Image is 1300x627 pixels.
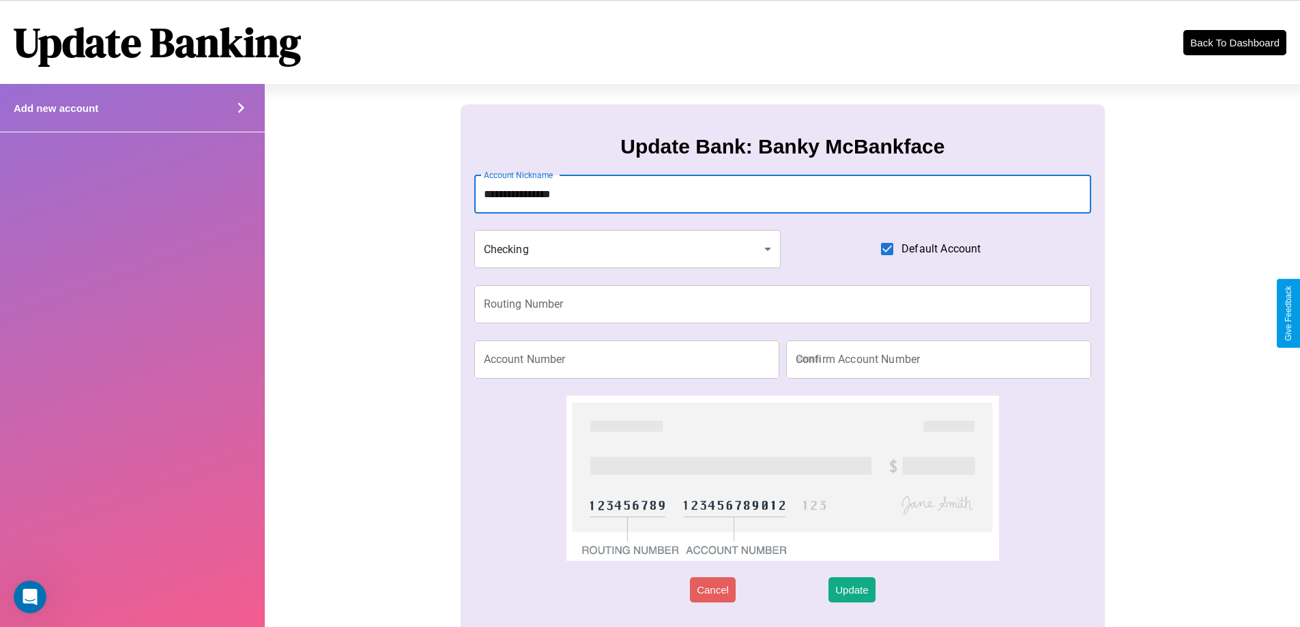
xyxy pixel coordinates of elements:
h4: Add new account [14,102,98,114]
div: Give Feedback [1284,286,1293,341]
iframe: Intercom live chat [14,581,46,613]
button: Back To Dashboard [1183,30,1286,55]
span: Default Account [901,241,981,257]
img: check [566,396,998,561]
button: Cancel [690,577,736,602]
div: Checking [474,230,781,268]
h1: Update Banking [14,14,301,70]
h3: Update Bank: Banky McBankface [620,135,944,158]
button: Update [828,577,875,602]
label: Account Nickname [484,169,553,181]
